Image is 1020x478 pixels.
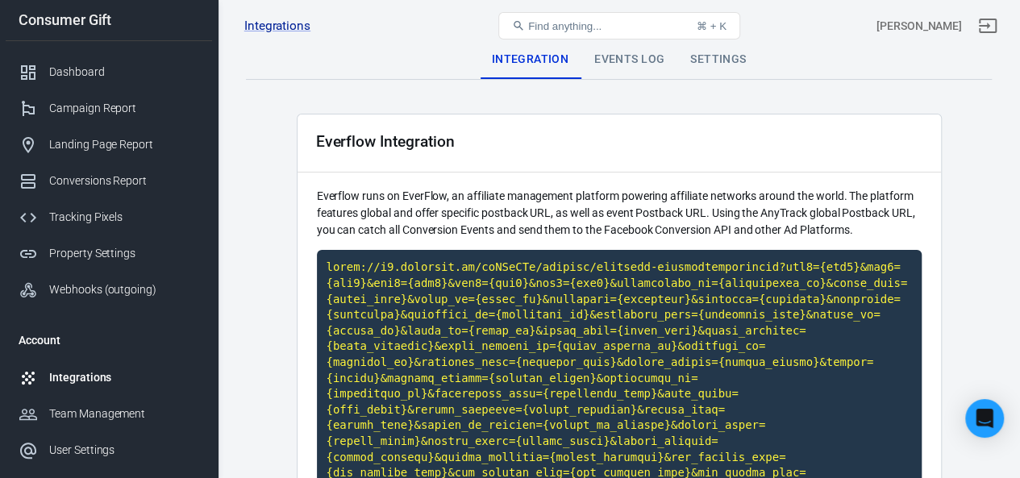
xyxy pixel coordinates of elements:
[6,13,212,27] div: Consumer Gift
[49,100,199,117] div: Campaign Report
[49,369,199,386] div: Integrations
[6,272,212,308] a: Webhooks (outgoing)
[6,90,212,127] a: Campaign Report
[244,18,310,35] a: Integrations
[6,235,212,272] a: Property Settings
[49,172,199,189] div: Conversions Report
[316,133,455,150] div: Everflow Integration
[49,405,199,422] div: Team Management
[49,136,199,153] div: Landing Page Report
[697,20,726,32] div: ⌘ + K
[6,127,212,163] a: Landing Page Report
[49,209,199,226] div: Tracking Pixels
[498,12,740,39] button: Find anything...⌘ + K
[581,40,677,79] div: Events Log
[6,396,212,432] a: Team Management
[6,360,212,396] a: Integrations
[317,188,922,239] p: Everflow runs on EverFlow, an affiliate management platform powering affiliate networks around th...
[6,199,212,235] a: Tracking Pixels
[49,442,199,459] div: User Settings
[965,399,1004,438] div: Open Intercom Messenger
[49,64,199,81] div: Dashboard
[677,40,759,79] div: Settings
[968,6,1007,45] a: Sign out
[49,245,199,262] div: Property Settings
[479,40,581,79] div: Integration
[6,321,212,360] li: Account
[6,54,212,90] a: Dashboard
[6,432,212,468] a: User Settings
[876,18,962,35] div: Account id: juSFbWAb
[528,20,602,32] span: Find anything...
[49,281,199,298] div: Webhooks (outgoing)
[6,163,212,199] a: Conversions Report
